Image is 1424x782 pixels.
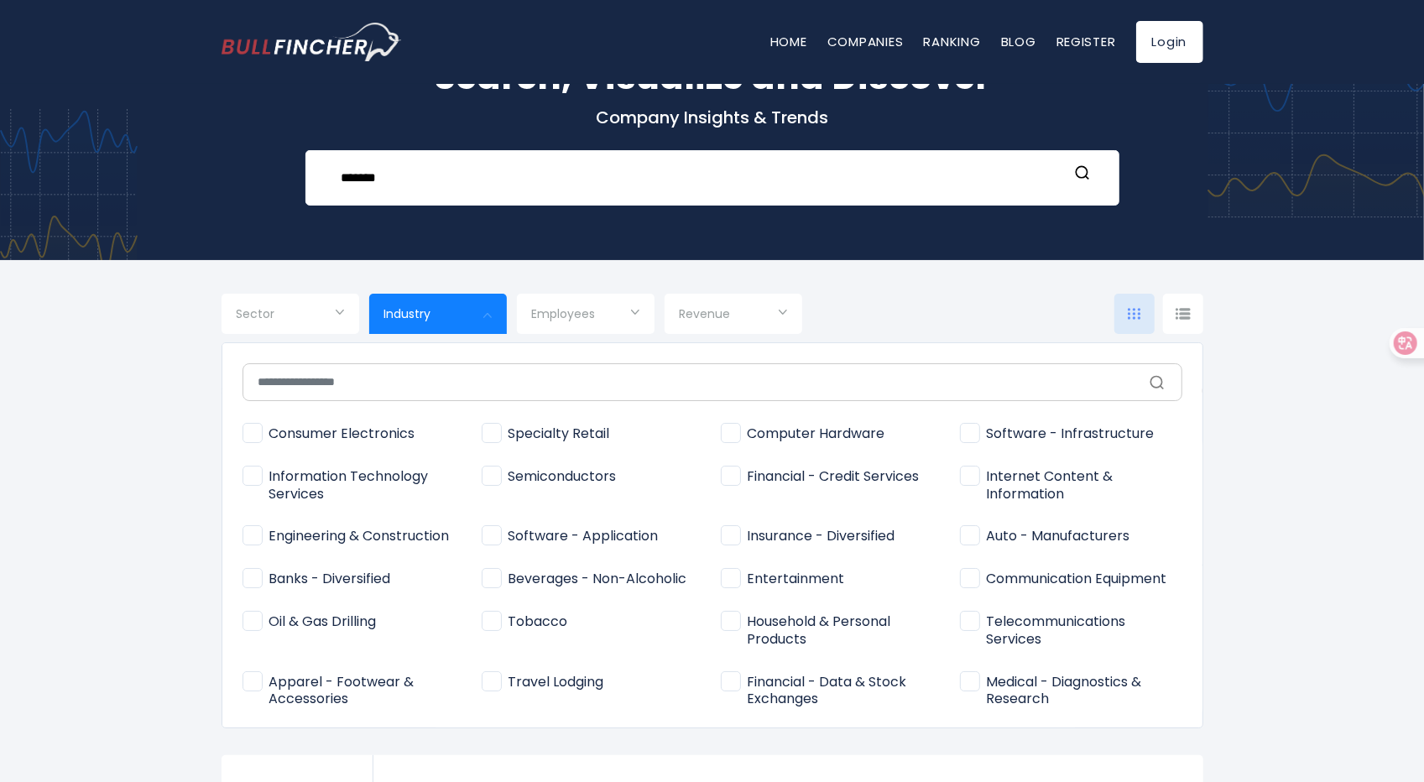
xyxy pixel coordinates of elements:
[243,674,465,709] span: Apparel - Footwear & Accessories
[960,613,1182,649] span: Telecommunications Services
[243,613,377,631] span: Oil & Gas Drilling
[243,528,450,545] span: Engineering & Construction
[482,674,604,691] span: Travel Lodging
[243,571,391,588] span: Banks - Diversified
[924,33,981,50] a: Ranking
[1072,164,1093,186] button: Search
[960,425,1155,443] span: Software - Infrastructure
[482,613,568,631] span: Tobacco
[482,528,659,545] span: Software - Application
[222,23,402,61] img: bullfincher logo
[680,306,731,321] span: Revenue
[482,425,610,443] span: Specialty Retail
[482,468,617,486] span: Semiconductors
[960,674,1182,709] span: Medical - Diagnostics & Research
[721,674,943,709] span: Financial - Data & Stock Exchanges
[721,528,895,545] span: Insurance - Diversified
[721,425,885,443] span: Computer Hardware
[721,468,920,486] span: Financial - Credit Services
[960,571,1167,588] span: Communication Equipment
[770,33,807,50] a: Home
[827,33,904,50] a: Companies
[222,23,402,61] a: Go to homepage
[243,468,465,503] span: Information Technology Services
[532,306,596,321] span: Employees
[721,571,845,588] span: Entertainment
[960,528,1130,545] span: Auto - Manufacturers
[482,571,687,588] span: Beverages - Non-Alcoholic
[1136,21,1203,63] a: Login
[1056,33,1116,50] a: Register
[384,306,431,321] span: Industry
[1001,33,1036,50] a: Blog
[243,425,415,443] span: Consumer Electronics
[721,613,943,649] span: Household & Personal Products
[960,468,1182,503] span: Internet Content & Information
